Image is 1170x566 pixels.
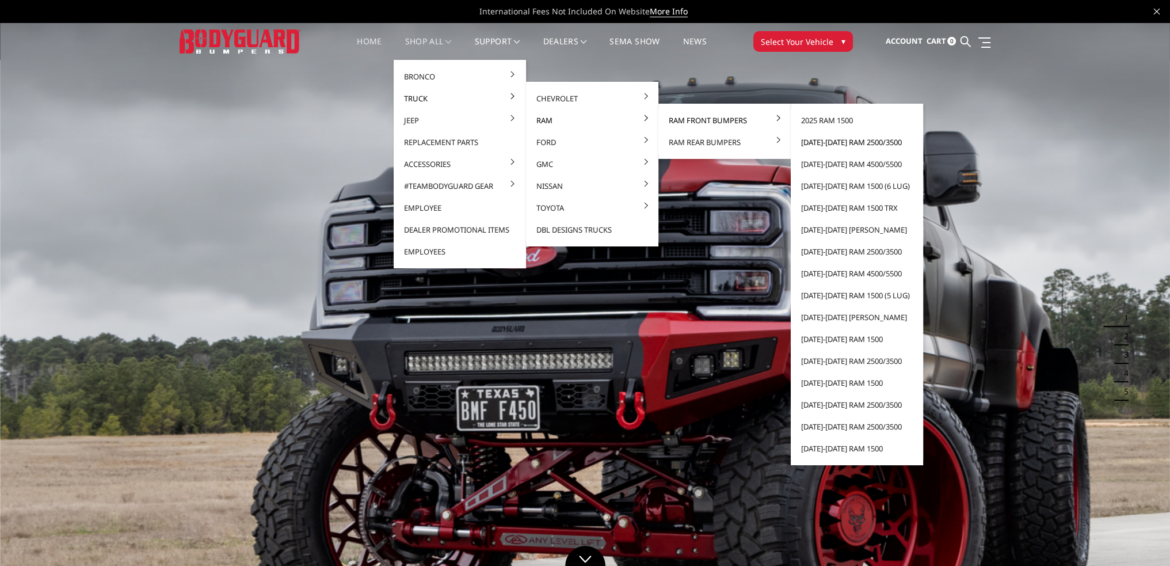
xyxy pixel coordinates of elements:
a: More Info [650,6,688,17]
a: Employee [398,197,521,219]
span: Account [885,36,922,46]
a: Ford [531,131,654,153]
a: Dealer Promotional Items [398,219,521,241]
a: [DATE]-[DATE] Ram 1500 (6 lug) [795,175,919,197]
a: [DATE]-[DATE] [PERSON_NAME] [795,306,919,328]
a: [DATE]-[DATE] Ram 1500 (5 lug) [795,284,919,306]
span: 0 [947,37,956,45]
a: Nissan [531,175,654,197]
span: Select Your Vehicle [761,36,833,48]
a: [DATE]-[DATE] Ram 2500/3500 [795,350,919,372]
a: Chevrolet [531,88,654,109]
a: Account [885,26,922,57]
a: [DATE]-[DATE] Ram 4500/5500 [795,263,919,284]
a: Truck [398,88,521,109]
span: Cart [926,36,946,46]
button: 4 of 5 [1117,364,1129,382]
a: Home [357,37,382,60]
a: Toyota [531,197,654,219]
a: [DATE]-[DATE] Ram 2500/3500 [795,394,919,416]
a: Bronco [398,66,521,88]
a: Jeep [398,109,521,131]
a: [DATE]-[DATE] Ram 2500/3500 [795,416,919,438]
a: [DATE]-[DATE] Ram 1500 [795,372,919,394]
a: Ram Front Bumpers [663,109,786,131]
button: 3 of 5 [1117,345,1129,364]
a: Support [475,37,520,60]
a: 2025 Ram 1500 [795,109,919,131]
span: ▾ [841,35,845,47]
button: 5 of 5 [1117,382,1129,401]
a: [DATE]-[DATE] Ram 2500/3500 [795,131,919,153]
a: shop all [405,37,452,60]
a: [DATE]-[DATE] [PERSON_NAME] [795,219,919,241]
a: Accessories [398,153,521,175]
a: [DATE]-[DATE] Ram 1500 [795,328,919,350]
a: Replacement Parts [398,131,521,153]
button: 1 of 5 [1117,309,1129,327]
a: News [683,37,706,60]
a: SEMA Show [609,37,660,60]
a: DBL Designs Trucks [531,219,654,241]
button: 2 of 5 [1117,327,1129,345]
a: Ram Rear Bumpers [663,131,786,153]
a: #TeamBodyguard Gear [398,175,521,197]
a: Click to Down [565,546,605,566]
a: [DATE]-[DATE] Ram 1500 TRX [795,197,919,219]
button: Select Your Vehicle [753,31,853,52]
a: Ram [531,109,654,131]
a: [DATE]-[DATE] Ram 1500 [795,438,919,459]
a: [DATE]-[DATE] Ram 4500/5500 [795,153,919,175]
a: Dealers [543,37,587,60]
a: Employees [398,241,521,263]
a: GMC [531,153,654,175]
a: [DATE]-[DATE] Ram 2500/3500 [795,241,919,263]
a: Cart 0 [926,26,956,57]
img: BODYGUARD BUMPERS [180,29,300,53]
